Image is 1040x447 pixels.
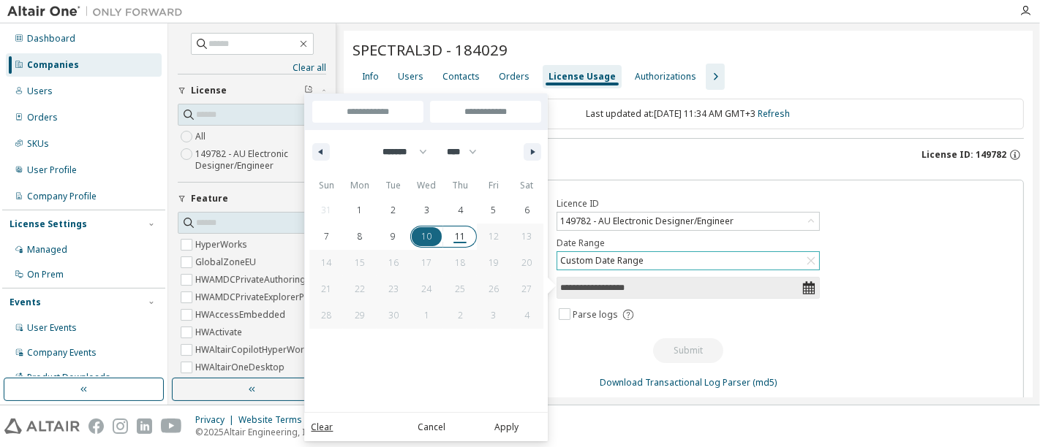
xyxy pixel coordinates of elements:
div: Orders [499,71,530,83]
label: HWAMDCPrivateExplorerPlus [195,289,320,306]
div: License Usage [549,71,616,83]
div: Users [398,71,423,83]
span: Thu [443,174,477,197]
img: linkedin.svg [137,419,152,434]
button: 17 [410,250,444,276]
div: On Prem [27,269,64,280]
span: Last Month [304,257,319,295]
span: 4 [458,197,463,223]
button: 9 [377,223,410,250]
span: 24 [421,276,432,302]
img: youtube.svg [161,419,182,434]
span: 3 [424,197,429,223]
div: Companies [27,59,79,71]
a: Clear [311,420,333,435]
span: Sun [309,174,343,197]
button: 3 [410,197,444,223]
button: AU Electronic Designer/EngineerLicense ID: 149782 [353,139,1024,171]
button: 2 [377,197,410,223]
div: Product Downloads [27,372,110,383]
div: Custom Date Range [557,252,819,270]
label: HWAltairOneDesktop [195,359,287,376]
div: Info [362,71,379,83]
button: 11 [443,223,477,250]
span: 23 [388,276,399,302]
label: HWAccessEmbedded [195,306,288,324]
button: 28 [309,302,343,329]
div: Privacy [195,414,238,426]
label: Licence ID [557,198,820,210]
a: Clear all [178,62,326,74]
span: SPECTRAL3D - 184029 [353,39,508,60]
button: 19 [477,250,510,276]
span: 17 [421,250,432,276]
button: 22 [343,276,377,302]
span: [DATE] [304,93,319,118]
span: 14 [321,250,331,276]
label: HyperWorks [195,236,250,253]
button: 5 [477,197,510,223]
span: License ID: 149782 [922,149,1006,161]
span: 22 [355,276,365,302]
span: Fri [477,174,510,197]
span: License [191,85,227,96]
span: 13 [522,223,532,250]
img: facebook.svg [88,419,104,434]
span: 29 [355,302,365,329]
button: 4 [443,197,477,223]
div: User Events [27,322,77,334]
a: Download Transactional Log Parser [600,376,750,389]
span: 1 [358,197,363,223]
span: Wed [410,174,444,197]
div: User Profile [27,164,77,176]
button: 12 [477,223,510,250]
span: Sat [510,174,544,197]
button: 29 [343,302,377,329]
div: License Settings [10,218,87,230]
span: 6 [524,197,530,223]
div: Authorizations [635,71,696,83]
a: Refresh [758,107,791,120]
button: 26 [477,276,510,302]
span: 2 [391,197,396,223]
div: Last updated at: [DATE] 11:34 AM GMT+3 [353,99,1024,129]
button: License [178,74,326,107]
button: 15 [343,250,377,276]
span: 8 [358,223,363,250]
img: altair_logo.svg [4,419,80,434]
a: (md5) [753,376,777,389]
span: 28 [321,302,331,329]
label: HWAltairCopilotHyperWorks [195,341,317,359]
img: Altair One [7,4,190,19]
span: 30 [388,302,399,329]
button: Feature [178,183,326,215]
span: 21 [321,276,331,302]
button: 27 [510,276,544,302]
span: 15 [355,250,365,276]
button: 6 [510,197,544,223]
span: Parse logs [573,309,619,321]
div: Company Profile [27,191,97,202]
button: 13 [510,223,544,250]
span: [DATE] [304,118,319,143]
button: 20 [510,250,544,276]
span: 26 [489,276,499,302]
span: This Month [304,219,319,257]
button: Apply [471,420,541,435]
label: Date Range [557,237,820,249]
span: 25 [455,276,465,302]
label: HWActivate [195,324,245,341]
button: 8 [343,223,377,250]
span: Mon [343,174,377,197]
label: 149782 - AU Electronic Designer/Engineer [195,145,326,175]
label: HWAMDCPrivateAuthoring [195,271,309,289]
img: instagram.svg [113,419,128,434]
span: 7 [324,223,329,250]
span: 16 [388,250,399,276]
div: Custom Date Range [558,253,646,269]
div: Contacts [442,71,480,83]
label: GlobalZoneEU [195,253,259,271]
div: Dashboard [27,33,75,45]
span: This Week [304,143,319,181]
span: Tue [377,174,410,197]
